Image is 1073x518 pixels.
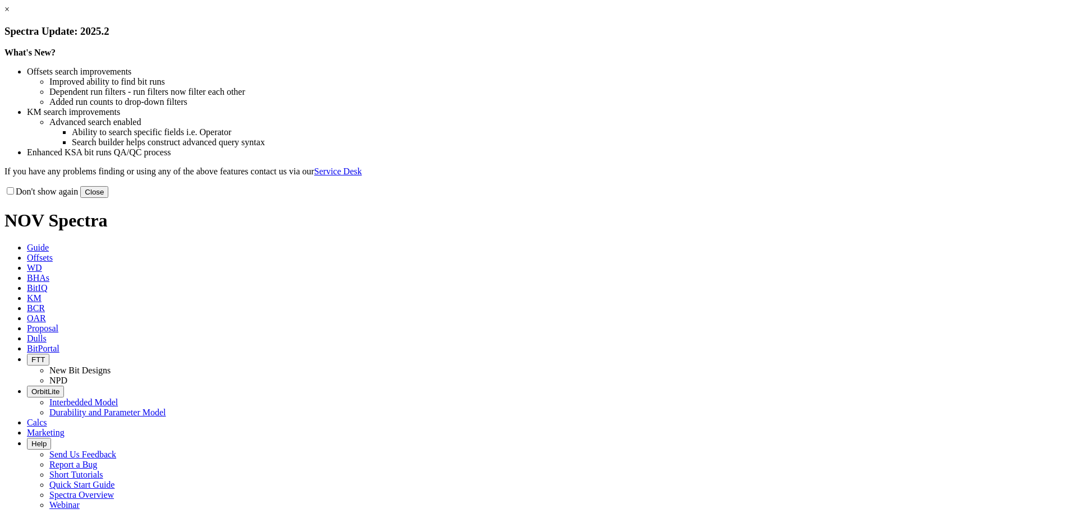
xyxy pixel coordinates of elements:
li: Offsets search improvements [27,67,1069,77]
strong: What's New? [4,48,56,57]
span: BHAs [27,273,49,283]
li: Improved ability to find bit runs [49,77,1069,87]
input: Don't show again [7,187,14,195]
a: Durability and Parameter Model [49,408,166,417]
span: KM [27,293,42,303]
span: BitIQ [27,283,47,293]
span: Calcs [27,418,47,427]
a: Quick Start Guide [49,480,114,489]
span: OAR [27,313,46,323]
li: Added run counts to drop-down filters [49,97,1069,107]
a: Interbedded Model [49,397,118,407]
p: If you have any problems finding or using any of the above features contact us via our [4,166,1069,177]
li: Search builder helps construct advanced query syntax [72,137,1069,147]
a: Service Desk [314,166,362,176]
span: Guide [27,243,49,252]
span: FTT [31,355,45,364]
span: Marketing [27,428,65,437]
a: New Bit Designs [49,366,111,375]
span: OrbitLite [31,387,59,396]
li: Advanced search enabled [49,117,1069,127]
span: WD [27,263,42,272]
a: Webinar [49,500,80,510]
span: Offsets [27,253,53,262]
li: Enhanced KSA bit runs QA/QC process [27,147,1069,158]
span: BCR [27,303,45,313]
label: Don't show again [4,187,78,196]
span: Dulls [27,334,47,343]
h3: Spectra Update: 2025.2 [4,25,1069,38]
span: BitPortal [27,344,59,353]
li: Dependent run filters - run filters now filter each other [49,87,1069,97]
a: NPD [49,376,67,385]
a: Short Tutorials [49,470,103,479]
li: KM search improvements [27,107,1069,117]
button: Close [80,186,108,198]
a: Report a Bug [49,460,97,469]
span: Proposal [27,323,58,333]
a: Send Us Feedback [49,450,116,459]
a: × [4,4,10,14]
h1: NOV Spectra [4,210,1069,231]
span: Help [31,440,47,448]
a: Spectra Overview [49,490,114,499]
li: Ability to search specific fields i.e. Operator [72,127,1069,137]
